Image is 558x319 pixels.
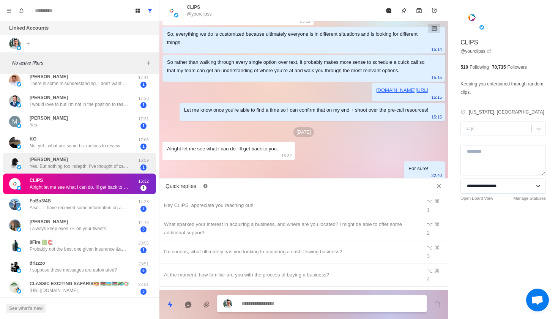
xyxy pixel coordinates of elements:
p: CLIPS [460,38,478,47]
a: [DOMAIN_NAME][URL] [376,87,428,93]
div: Hey CLIPS, appreciate you reaching out! [164,201,417,210]
p: 03:12 [300,17,311,25]
div: At the moment, how familiar are you with the process of buying a business? [164,271,417,279]
p: Also… I have received some information on a laundromat for sale in [GEOGRAPHIC_DATA], [GEOGRAPHIC... [30,204,128,211]
p: Linked Accounts [9,24,49,32]
img: picture [174,13,178,17]
button: Mark as read [381,3,396,18]
p: 510 [460,64,468,71]
p: CLIPS [187,4,200,11]
p: 16:32 [281,152,292,160]
img: picture [17,227,21,232]
button: See what's new [6,304,46,313]
p: Following [470,64,489,71]
img: picture [479,25,484,30]
div: So, everything we do is customized because ultimately everyone is in different situations and is ... [167,30,428,47]
div: Let me know once you’re able to find a time so I can confirm that on my end + shoot over the pre-... [184,106,428,114]
p: There is some misunderstanding, I don't want to acquire any business. I was looking for funding f... [30,80,128,87]
p: Yes. But nothing too indepth. I’ve thought of car washes, dry cleaners, etc but not sure of credi... [30,163,128,170]
button: Pin [396,3,411,18]
img: picture [9,178,20,190]
button: Add media [199,297,214,312]
span: 1 [140,123,147,129]
p: Alright let me see what i can do. Ill get back to you. [30,184,128,191]
span: 1 [140,185,147,191]
img: picture [9,281,20,293]
button: Menu [3,5,15,17]
p: 15:15 [432,113,442,121]
p: I suppose these messages are automated? [30,267,117,273]
img: picture [9,199,20,210]
p: I would love to but I’m not in the position to really be able to buy a business right now. Thank ... [30,101,128,108]
p: Yes [30,122,37,128]
span: 2 [140,206,147,212]
img: picture [9,240,20,251]
a: @yourclipss [460,48,492,55]
button: Send message [430,297,445,312]
p: Keeping you entertained through random clips. [460,80,546,96]
button: Board View [132,5,144,17]
p: 22:40 [432,171,442,180]
p: 15:15 [432,73,442,82]
img: picture [17,289,21,294]
img: picture [9,137,20,148]
img: picture [9,74,20,86]
p: 16:59 [134,157,153,164]
button: Show all conversations [144,5,156,17]
p: 17:41 [134,74,153,81]
p: [PERSON_NAME] [30,94,68,101]
img: picture [9,38,20,49]
span: 1 [140,247,147,253]
button: Add filters [144,58,153,68]
p: [PERSON_NAME] [30,218,68,225]
span: 1 [140,144,147,150]
p: [US_STATE], [GEOGRAPHIC_DATA] [469,109,544,115]
button: Add reminder [427,3,442,18]
p: CLIPS [30,177,43,184]
img: picture [166,5,178,17]
p: 16:32 [134,178,153,185]
p: 14:16 [134,220,153,226]
p: [DATE] [293,127,314,137]
p: 15:14 [432,45,442,54]
div: For sure! [408,164,428,173]
button: Reply with AI [181,297,196,312]
img: picture [9,95,20,107]
p: 17:06 [134,137,153,143]
img: picture [9,157,20,169]
button: Notifications [15,5,27,17]
img: picture [17,268,21,273]
p: 14:23 [134,199,153,205]
p: 17:31 [134,116,153,122]
span: 1 [140,102,147,108]
button: Edit quick replies [199,180,211,192]
img: picture [17,144,21,149]
div: Open chat [526,289,549,311]
div: So rather than walking through every single option over text, it probably makes more sense to sch... [167,58,428,75]
button: Add account [24,39,33,48]
p: [PERSON_NAME] [30,156,68,163]
p: Probably not the best one given insurance &amp; pricing pressure but i looked at this one - [URL]... [30,246,128,253]
p: FoBo3/4B [30,197,51,204]
p: [PERSON_NAME] [30,73,68,80]
img: picture [17,82,21,87]
img: picture [9,116,20,127]
p: 23:55 [134,240,153,246]
img: picture [17,103,21,107]
img: picture [17,186,21,190]
div: ⌥ ⌘ 1 [427,197,443,214]
span: 1 [140,82,147,88]
p: 23:51 [134,261,153,267]
p: 17:36 [134,95,153,102]
span: 3 [140,226,147,232]
div: ⌥ ⌘ 3 [427,243,443,260]
p: 8Fire 💹🧲 [30,239,53,246]
p: 70,735 [492,64,506,71]
p: Not yet , what are some biz metrics to review [30,142,120,149]
button: Close quick replies [433,180,445,192]
div: ⌥ ⌘ 4 [427,267,443,283]
div: What sparked your interest in acquiring a business, and where are you located? I might be able to... [164,220,417,237]
img: picture [223,299,232,308]
div: ⌥ ⌘ 2 [427,220,443,237]
p: [URL][DOMAIN_NAME] [30,287,78,294]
